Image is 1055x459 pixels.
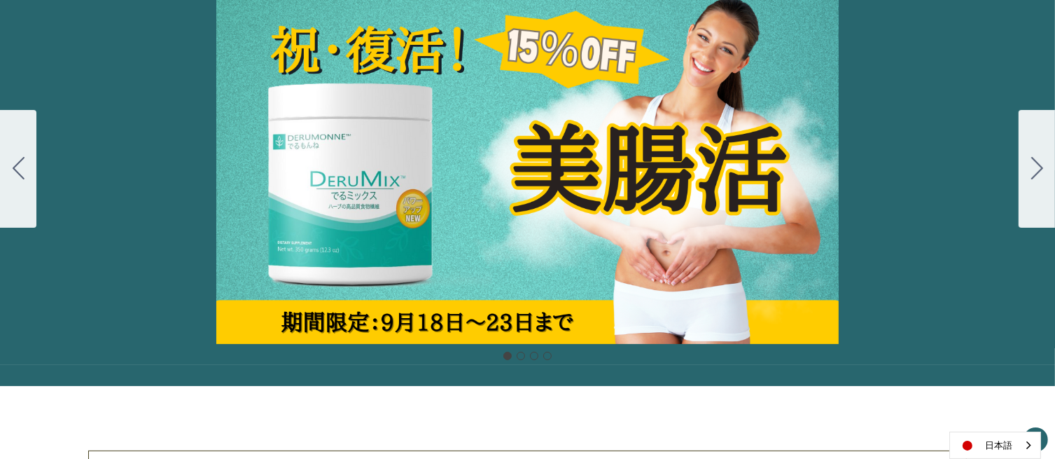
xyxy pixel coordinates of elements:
[949,432,1041,459] div: Language
[517,352,525,360] button: Go to slide 2
[543,352,552,360] button: Go to slide 4
[1019,110,1055,228] button: Go to slide 2
[949,432,1041,459] aside: Language selected: 日本語
[530,352,538,360] button: Go to slide 3
[503,352,512,360] button: Go to slide 1
[950,432,1040,458] a: 日本語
